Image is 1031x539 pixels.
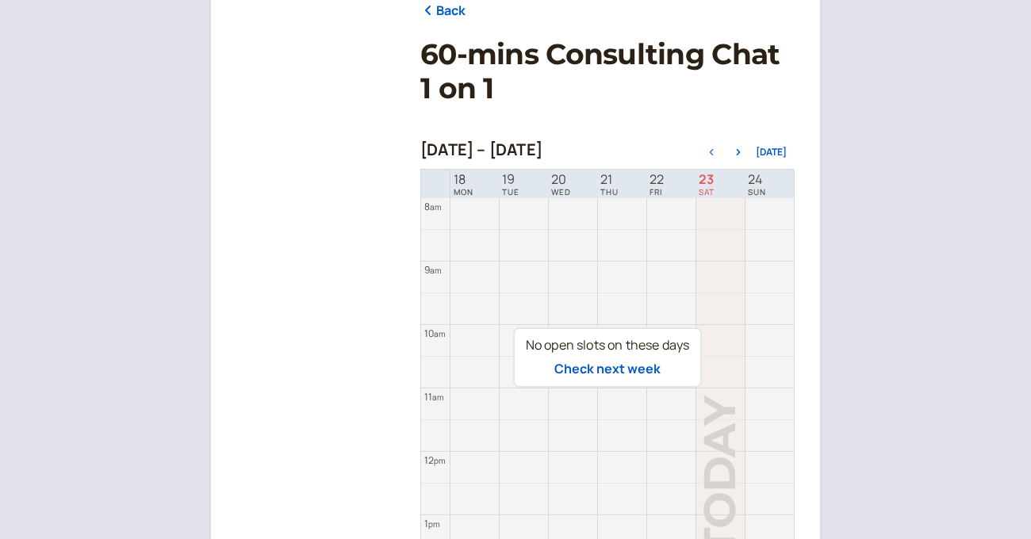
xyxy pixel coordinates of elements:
h1: 60-mins Consulting Chat 1 on 1 [420,37,795,105]
a: Back [420,1,466,21]
button: Check next week [554,361,661,376]
div: No open slots on these days [526,335,689,356]
button: [DATE] [756,147,787,158]
h2: [DATE] – [DATE] [420,140,542,159]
